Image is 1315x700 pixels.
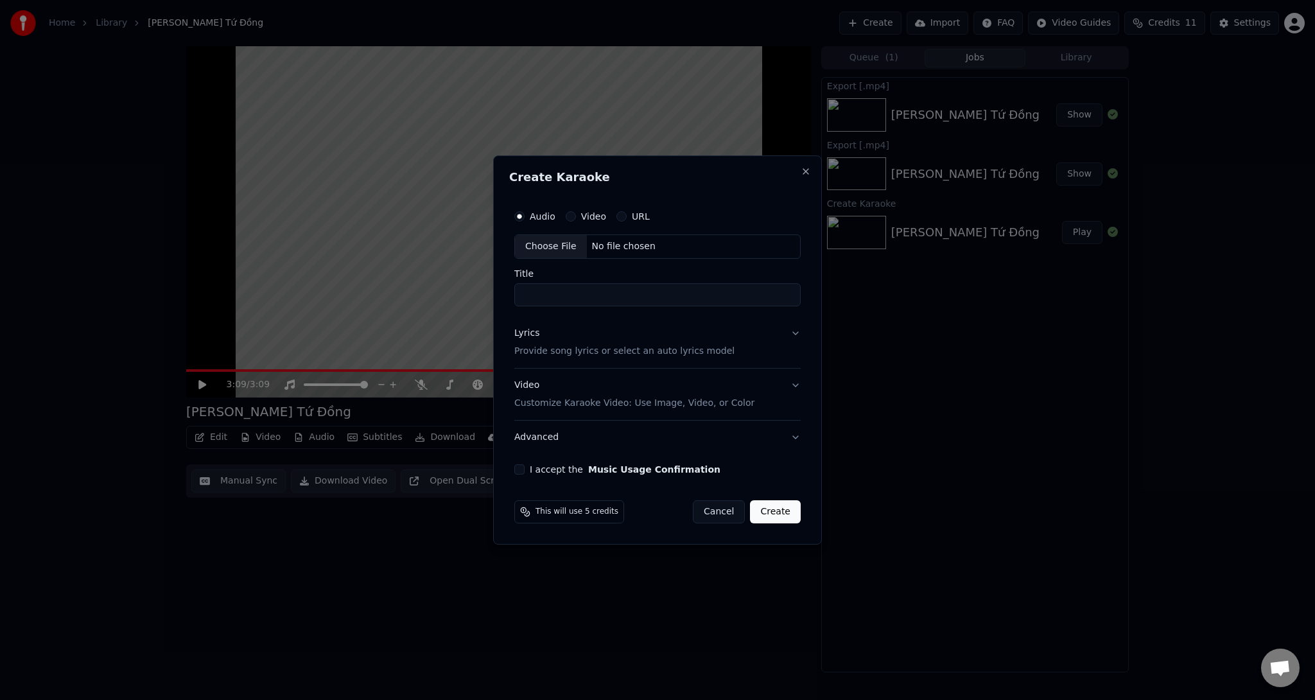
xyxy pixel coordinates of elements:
[587,240,661,253] div: No file chosen
[750,500,801,523] button: Create
[581,212,606,221] label: Video
[530,212,555,221] label: Audio
[509,171,806,183] h2: Create Karaoke
[588,465,720,474] button: I accept the
[536,507,618,517] span: This will use 5 credits
[514,369,801,420] button: VideoCustomize Karaoke Video: Use Image, Video, or Color
[530,465,720,474] label: I accept the
[515,235,587,258] div: Choose File
[514,327,539,340] div: Lyrics
[514,317,801,368] button: LyricsProvide song lyrics or select an auto lyrics model
[514,345,735,358] p: Provide song lyrics or select an auto lyrics model
[514,397,754,410] p: Customize Karaoke Video: Use Image, Video, or Color
[514,269,801,278] label: Title
[693,500,745,523] button: Cancel
[514,379,754,410] div: Video
[514,421,801,454] button: Advanced
[632,212,650,221] label: URL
